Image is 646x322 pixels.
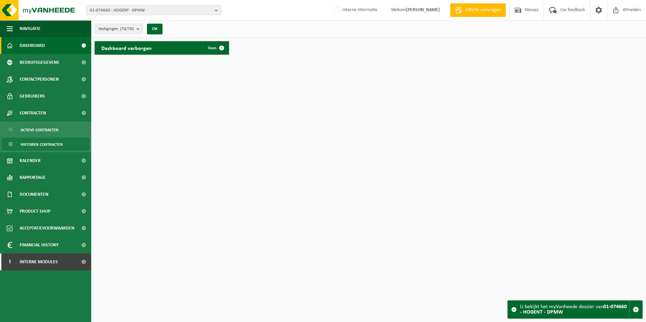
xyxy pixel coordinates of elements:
[20,88,45,105] span: Gebruikers
[90,5,212,16] span: 01-074660 - HOGENT - DPMW
[98,24,134,34] span: Vestigingen
[20,152,41,169] span: Kalender
[7,253,13,270] span: I
[520,301,629,318] div: U bekijkt het myVanheede dossier van
[20,220,74,237] span: Acceptatievoorwaarden
[2,138,90,151] a: Historiek contracten
[21,124,58,136] span: Actieve contracten
[20,20,41,37] span: Navigatie
[20,253,58,270] span: Interne modules
[21,138,63,151] span: Historiek contracten
[20,169,46,186] span: Rapportage
[2,123,90,136] a: Actieve contracten
[464,7,502,14] span: Offerte aanvragen
[520,304,627,315] strong: 01-074660 - HOGENT - DPMW
[20,237,58,253] span: Financial History
[95,24,143,34] button: Vestigingen(70/70)
[147,24,163,34] button: OK
[406,7,440,12] strong: [PERSON_NAME]
[20,203,50,220] span: Product Shop
[208,46,217,50] span: Toon
[20,71,59,88] span: Contactpersonen
[20,37,45,54] span: Dashboard
[20,186,48,203] span: Documenten
[450,3,506,17] a: Offerte aanvragen
[95,41,158,54] h2: Dashboard verborgen
[202,41,228,55] a: Toon
[333,5,377,15] label: Interne informatie
[120,27,134,31] count: (70/70)
[20,54,59,71] span: Bedrijfsgegevens
[86,5,221,15] button: 01-074660 - HOGENT - DPMW
[20,105,46,122] span: Contracten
